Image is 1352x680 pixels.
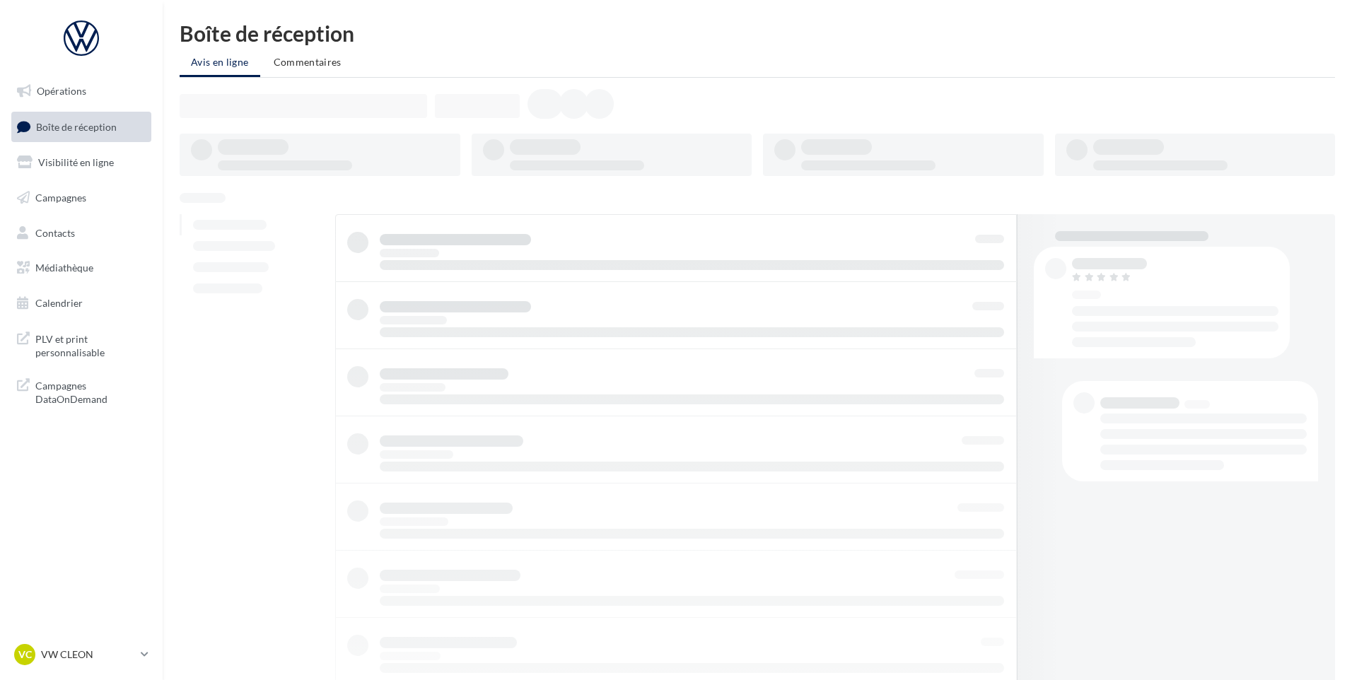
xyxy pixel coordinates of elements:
span: Calendrier [35,297,83,309]
span: Campagnes [35,192,86,204]
span: VC [18,647,32,662]
span: Campagnes DataOnDemand [35,376,146,406]
span: Boîte de réception [36,120,117,132]
span: PLV et print personnalisable [35,329,146,360]
span: Opérations [37,85,86,97]
p: VW CLEON [41,647,135,662]
a: Boîte de réception [8,112,154,142]
a: Calendrier [8,288,154,318]
a: Opérations [8,76,154,106]
div: Boîte de réception [180,23,1335,44]
span: Commentaires [274,56,342,68]
a: Contacts [8,218,154,248]
a: Campagnes [8,183,154,213]
span: Visibilité en ligne [38,156,114,168]
a: VC VW CLEON [11,641,151,668]
a: Médiathèque [8,253,154,283]
span: Médiathèque [35,262,93,274]
span: Contacts [35,226,75,238]
a: PLV et print personnalisable [8,324,154,365]
a: Campagnes DataOnDemand [8,370,154,412]
a: Visibilité en ligne [8,148,154,177]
